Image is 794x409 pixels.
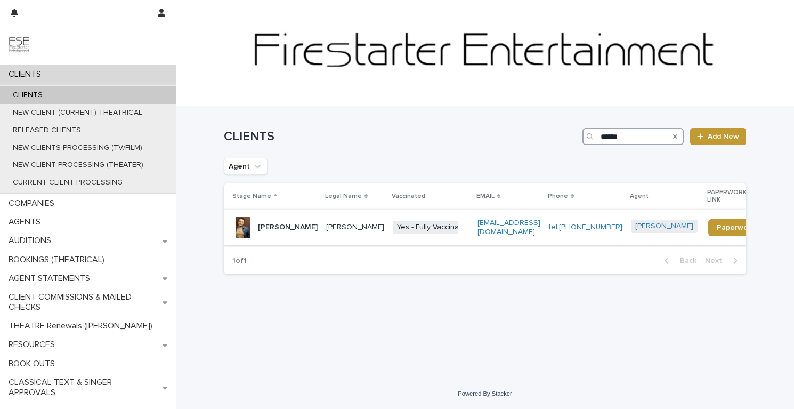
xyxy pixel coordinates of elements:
a: Add New [690,128,746,145]
p: [PERSON_NAME] [326,223,384,232]
p: AUDITIONS [4,236,60,246]
span: Next [705,257,728,264]
p: PAPERWORK LINK [707,187,757,206]
p: RESOURCES [4,340,63,350]
p: COMPANIES [4,198,63,208]
button: Back [656,256,701,266]
a: Powered By Stacker [458,390,512,397]
p: CLIENTS [4,69,50,79]
button: Agent [224,158,268,175]
p: Legal Name [325,190,362,202]
a: [PERSON_NAME] [635,222,693,231]
a: tel:[PHONE_NUMBER] [549,223,622,231]
p: CLIENTS [4,91,51,100]
p: NEW CLIENT (CURRENT) THEATRICAL [4,108,151,117]
p: CURRENT CLIENT PROCESSING [4,178,131,187]
p: Agent [630,190,649,202]
p: 1 of 1 [224,248,255,274]
img: 9JgRvJ3ETPGCJDhvPVA5 [9,35,30,56]
a: Paperwork [708,219,763,236]
span: Add New [708,133,739,140]
p: AGENT STATEMENTS [4,274,99,284]
span: Yes - Fully Vaccinated [393,221,474,234]
a: [EMAIL_ADDRESS][DOMAIN_NAME] [477,219,540,236]
h1: CLIENTS [224,129,578,145]
p: AGENTS [4,217,49,227]
p: EMAIL [476,190,495,202]
p: BOOK OUTS [4,359,63,369]
p: Stage Name [232,190,271,202]
p: Vaccinated [392,190,425,202]
p: [PERSON_NAME] [258,223,318,232]
p: RELEASED CLIENTS [4,126,90,135]
p: BOOKINGS (THEATRICAL) [4,255,113,265]
p: Phone [548,190,568,202]
p: NEW CLIENTS PROCESSING (TV/FILM) [4,143,151,153]
input: Search [582,128,684,145]
p: CLASSICAL TEXT & SINGER APPROVALS [4,378,163,398]
p: CLIENT COMMISSIONS & MAILED CHECKS [4,292,163,312]
tr: [PERSON_NAME][PERSON_NAME]Yes - Fully Vaccinated[EMAIL_ADDRESS][DOMAIN_NAME]tel:[PHONE_NUMBER][PE... [224,210,780,245]
span: Back [674,257,696,264]
span: Paperwork [717,224,755,231]
p: THEATRE Renewals ([PERSON_NAME]) [4,321,161,331]
p: NEW CLIENT PROCESSING (THEATER) [4,161,152,170]
button: Next [701,256,746,266]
